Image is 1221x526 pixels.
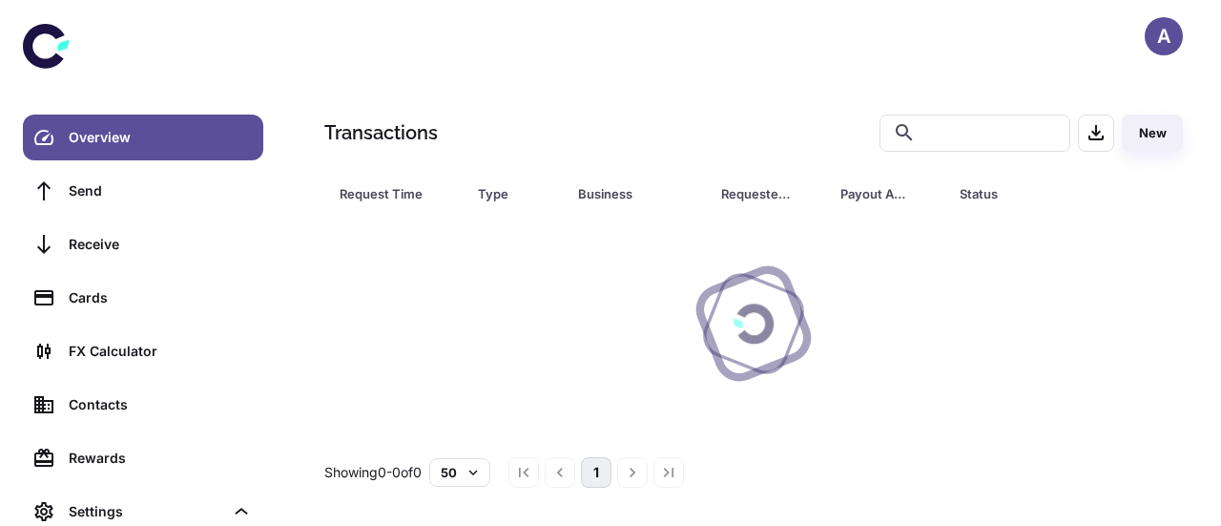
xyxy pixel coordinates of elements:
[69,287,252,308] div: Cards
[23,168,263,214] a: Send
[340,180,455,207] span: Request Time
[69,394,252,415] div: Contacts
[960,180,1079,207] div: Status
[69,180,252,201] div: Send
[23,328,263,374] a: FX Calculator
[69,448,252,469] div: Rewards
[960,180,1104,207] span: Status
[506,457,687,488] nav: pagination navigation
[478,180,555,207] span: Type
[23,115,263,160] a: Overview
[1122,115,1183,152] button: New
[23,435,263,481] a: Rewards
[23,221,263,267] a: Receive
[324,462,422,483] p: Showing 0-0 of 0
[69,234,252,255] div: Receive
[324,118,438,147] h1: Transactions
[340,180,430,207] div: Request Time
[69,501,223,522] div: Settings
[721,180,793,207] div: Requested Amount
[429,458,490,487] button: 50
[23,275,263,321] a: Cards
[478,180,530,207] div: Type
[840,180,912,207] div: Payout Amount
[1145,17,1183,55] button: A
[69,341,252,362] div: FX Calculator
[840,180,937,207] span: Payout Amount
[581,457,611,488] button: page 1
[23,382,263,428] a: Contacts
[69,127,252,148] div: Overview
[721,180,817,207] span: Requested Amount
